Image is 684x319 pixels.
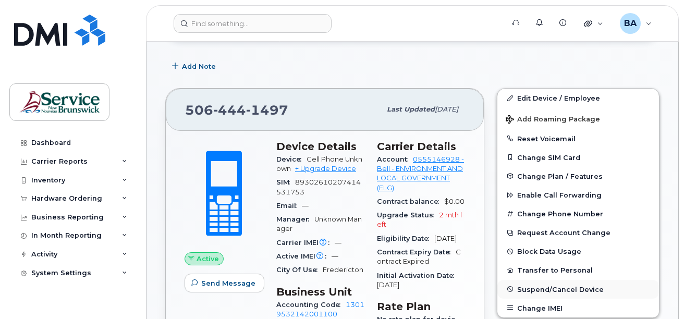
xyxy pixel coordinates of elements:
div: Bishop, April (ELG/EGL) [613,13,659,34]
span: — [302,202,309,210]
span: Upgrade Status [377,211,439,219]
button: Change Phone Number [497,204,659,223]
span: Enable Call Forwarding [517,191,602,199]
span: Send Message [201,278,255,288]
span: Contract balance [377,198,444,205]
button: Send Message [185,274,264,292]
span: — [335,239,341,247]
button: Add Note [165,57,225,76]
span: Contract Expiry Date [377,248,456,256]
button: Change IMEI [497,299,659,317]
button: Reset Voicemail [497,129,659,148]
span: Initial Activation Date [377,272,459,279]
button: Change Plan / Features [497,167,659,186]
span: Change Plan / Features [517,172,603,180]
span: Active IMEI [276,252,332,260]
span: Add Note [182,62,216,71]
button: Suspend/Cancel Device [497,280,659,299]
span: Cell Phone Unknown [276,155,362,173]
span: SIM [276,178,295,186]
span: Suspend/Cancel Device [517,285,604,293]
a: Edit Device / Employee [497,89,659,107]
a: 13019532142001100 [276,301,364,318]
a: + Upgrade Device [295,165,356,173]
span: City Of Use [276,266,323,274]
button: Block Data Usage [497,242,659,261]
h3: Carrier Details [377,140,465,153]
span: 1497 [246,102,288,118]
span: 444 [213,102,246,118]
span: Eligibility Date [377,235,434,242]
span: 506 [185,102,288,118]
span: [DATE] [435,105,458,113]
span: [DATE] [377,281,399,289]
span: Accounting Code [276,301,346,309]
span: BA [624,17,637,30]
span: Device [276,155,307,163]
span: Carrier IMEI [276,239,335,247]
h3: Rate Plan [377,300,465,313]
span: Fredericton [323,266,363,274]
span: $0.00 [444,198,465,205]
button: Add Roaming Package [497,108,659,129]
button: Transfer to Personal [497,261,659,279]
span: [DATE] [434,235,457,242]
span: Active [197,254,219,264]
span: Email [276,202,302,210]
button: Change SIM Card [497,148,659,167]
a: 0555146928 - Bell - ENVIRONMENT AND LOCAL GOVERNMENT (ELG) [377,155,464,192]
span: — [332,252,338,260]
span: 89302610207414531753 [276,178,361,195]
input: Find something... [174,14,332,33]
span: Add Roaming Package [506,115,600,125]
button: Enable Call Forwarding [497,186,659,204]
span: Manager [276,215,314,223]
button: Request Account Change [497,223,659,242]
h3: Device Details [276,140,364,153]
h3: Business Unit [276,286,364,298]
span: Unknown Manager [276,215,362,232]
span: Last updated [387,105,435,113]
div: Quicklinks [577,13,610,34]
span: Account [377,155,413,163]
